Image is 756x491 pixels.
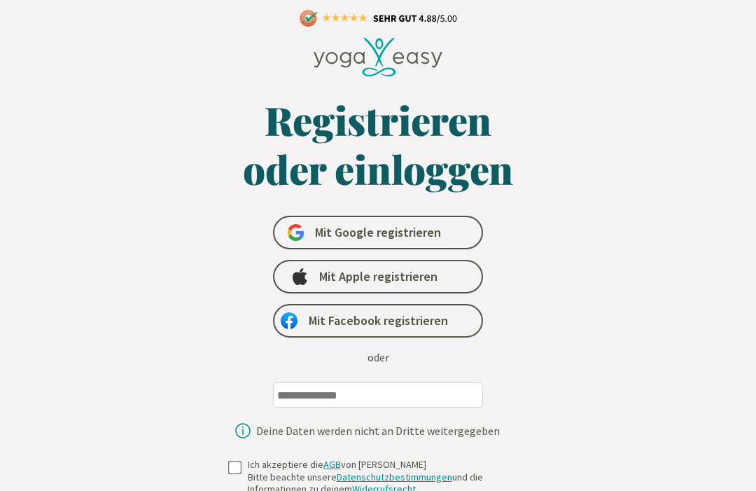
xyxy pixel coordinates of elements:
[273,260,483,293] a: Mit Apple registrieren
[136,95,619,193] h1: Registrieren oder einloggen
[315,224,441,241] span: Mit Google registrieren
[256,425,500,436] div: Deine Daten werden nicht an Dritte weitergegeben
[323,458,341,471] a: AGB
[273,304,483,338] a: Mit Facebook registrieren
[337,471,452,483] a: Datenschutzbestimmungen
[367,349,389,366] div: oder
[273,216,483,249] a: Mit Google registrieren
[309,312,448,329] span: Mit Facebook registrieren
[319,268,437,285] span: Mit Apple registrieren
